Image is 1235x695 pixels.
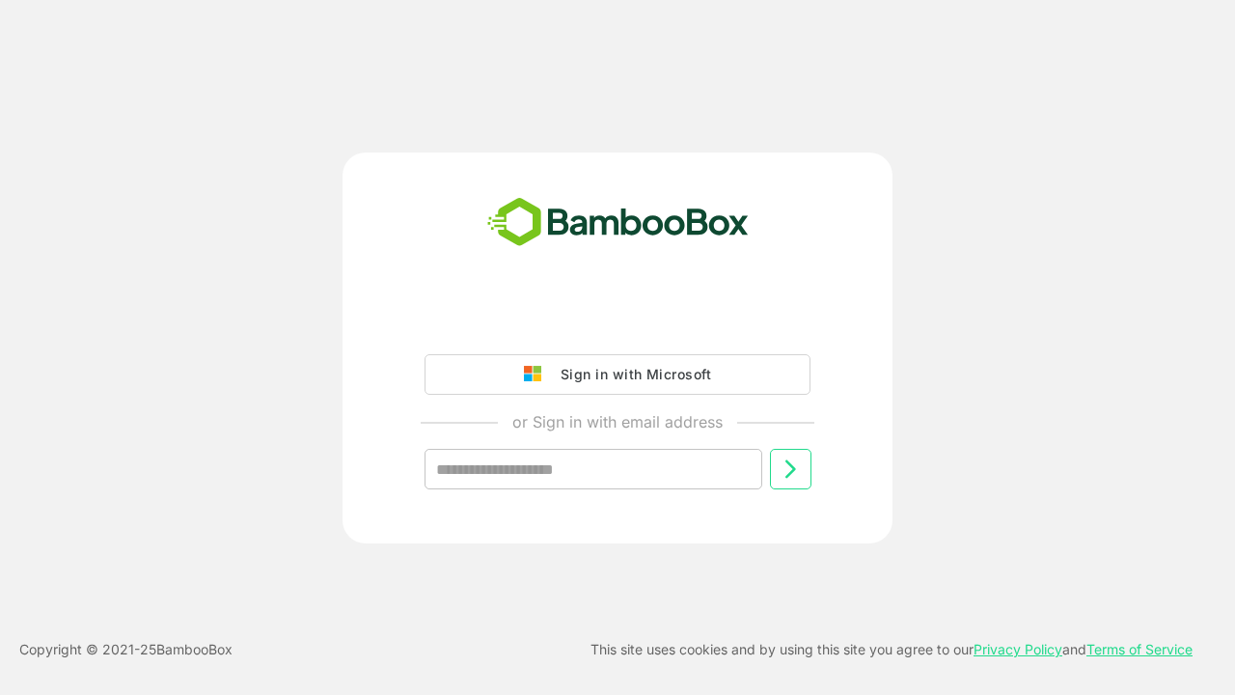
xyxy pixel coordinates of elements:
img: google [524,366,551,383]
p: This site uses cookies and by using this site you agree to our and [590,638,1193,661]
a: Privacy Policy [974,641,1062,657]
button: Sign in with Microsoft [425,354,810,395]
p: or Sign in with email address [512,410,723,433]
img: bamboobox [477,191,759,255]
p: Copyright © 2021- 25 BambooBox [19,638,233,661]
a: Terms of Service [1086,641,1193,657]
div: Sign in with Microsoft [551,362,711,387]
